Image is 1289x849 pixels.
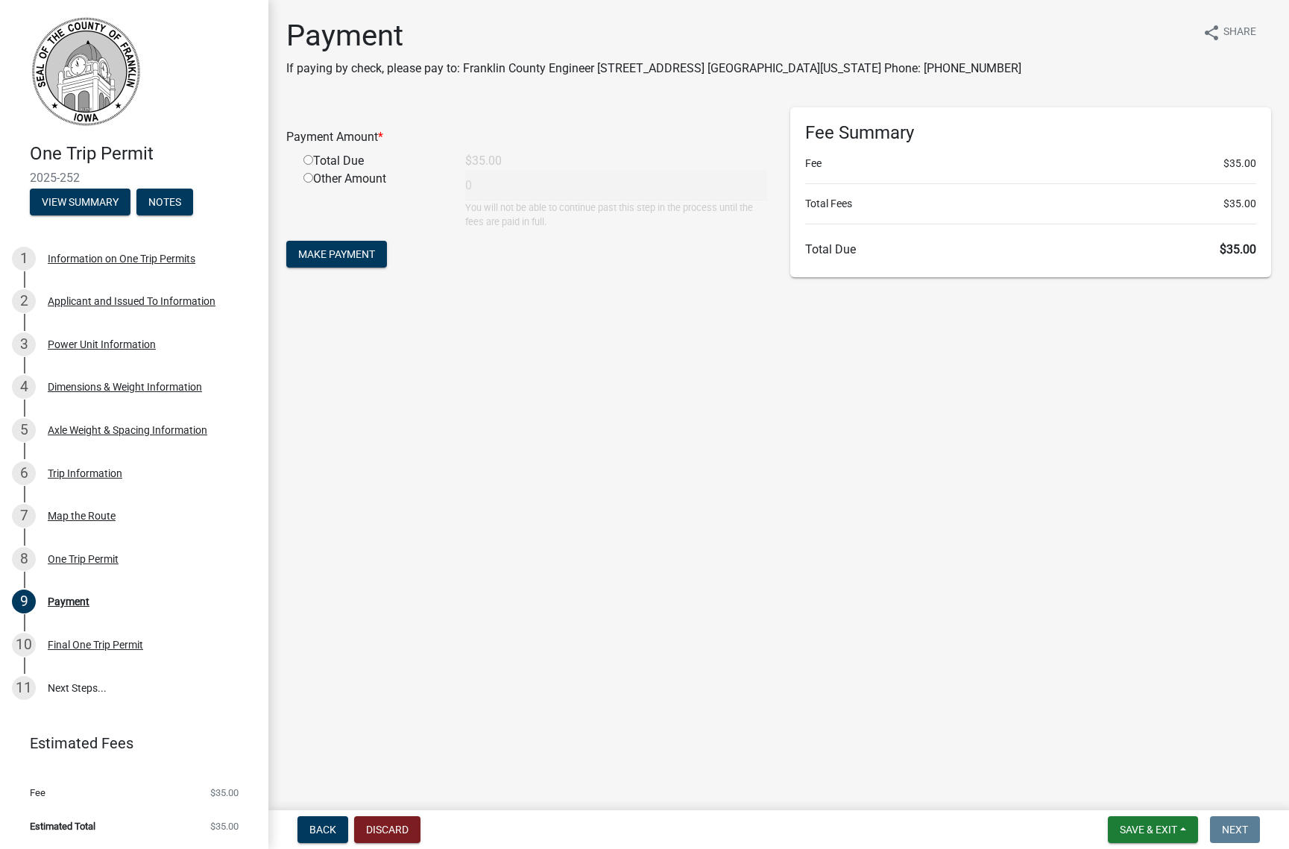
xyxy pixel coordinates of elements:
span: $35.00 [1223,156,1256,171]
button: Next [1210,816,1260,843]
a: Estimated Fees [12,728,245,758]
button: View Summary [30,189,130,215]
span: Make Payment [298,248,375,260]
div: 8 [12,547,36,571]
button: Back [297,816,348,843]
div: Payment Amount [275,128,779,146]
div: 1 [12,247,36,271]
div: 9 [12,590,36,613]
wm-modal-confirm: Notes [136,197,193,209]
div: 11 [12,676,36,700]
p: If paying by check, please pay to: Franklin County Engineer [STREET_ADDRESS] [GEOGRAPHIC_DATA][US... [286,60,1021,78]
div: Power Unit Information [48,339,156,350]
div: 2 [12,289,36,313]
div: Other Amount [292,170,454,229]
span: $35.00 [1220,242,1256,256]
button: shareShare [1191,18,1268,47]
div: 3 [12,332,36,356]
div: Axle Weight & Spacing Information [48,425,207,435]
wm-modal-confirm: Summary [30,197,130,209]
div: 6 [12,461,36,485]
div: 10 [12,633,36,657]
div: 5 [12,418,36,442]
h4: One Trip Permit [30,143,256,165]
div: 7 [12,504,36,528]
div: Information on One Trip Permits [48,253,195,264]
div: Final One Trip Permit [48,640,143,650]
span: Estimated Total [30,821,95,831]
li: Total Fees [805,196,1257,212]
span: Save & Exit [1120,824,1177,836]
span: Fee [30,788,45,798]
button: Save & Exit [1108,816,1198,843]
span: Next [1222,824,1248,836]
span: 2025-252 [30,171,239,185]
button: Make Payment [286,241,387,268]
div: One Trip Permit [48,554,119,564]
img: Franklin County, Iowa [30,16,142,127]
button: Discard [354,816,420,843]
h1: Payment [286,18,1021,54]
span: $35.00 [210,788,239,798]
div: Applicant and Issued To Information [48,296,215,306]
div: Payment [48,596,89,607]
i: share [1203,24,1220,42]
div: Trip Information [48,468,122,479]
div: Total Due [292,152,454,170]
h6: Total Due [805,242,1257,256]
div: Map the Route [48,511,116,521]
h6: Fee Summary [805,122,1257,144]
span: $35.00 [210,821,239,831]
span: Back [309,824,336,836]
li: Fee [805,156,1257,171]
span: $35.00 [1223,196,1256,212]
div: Dimensions & Weight Information [48,382,202,392]
span: Share [1223,24,1256,42]
button: Notes [136,189,193,215]
div: 4 [12,375,36,399]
